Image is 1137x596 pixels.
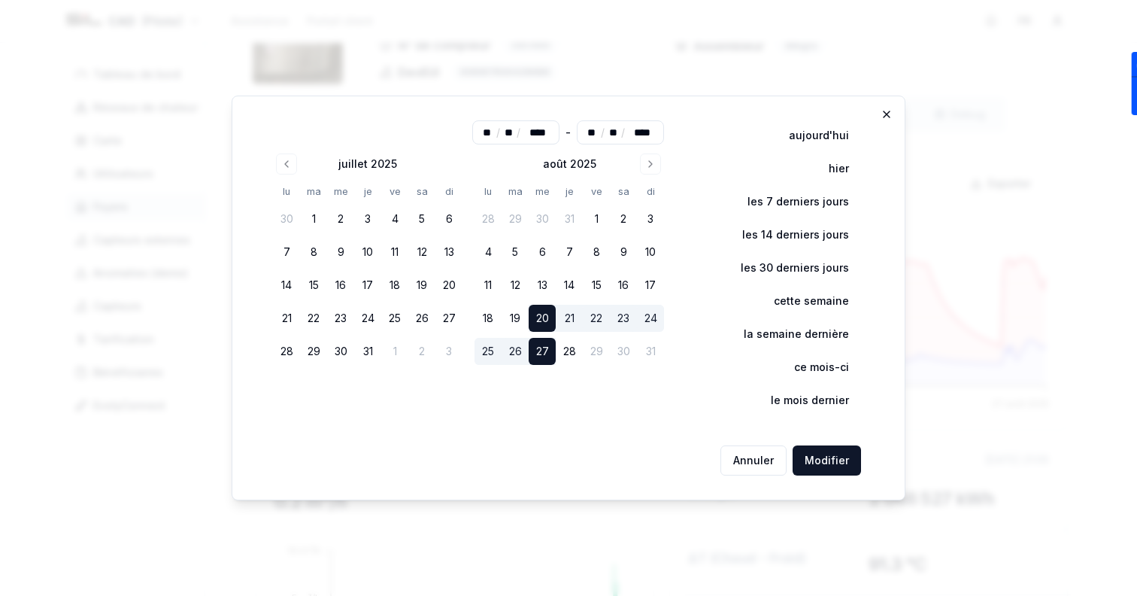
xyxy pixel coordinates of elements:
th: mardi [300,184,327,199]
th: samedi [610,184,637,199]
button: 15 [583,272,610,299]
button: 9 [610,239,637,266]
button: 8 [583,239,610,266]
button: hier [797,154,861,184]
button: 30 [529,205,556,233]
button: le mois dernier [739,385,861,415]
button: aujourd'hui [757,120,861,151]
button: 21 [556,305,583,332]
button: 14 [273,272,300,299]
button: 17 [354,272,381,299]
button: 23 [610,305,637,332]
button: 15 [300,272,327,299]
button: Go to previous month [276,154,297,175]
button: 16 [610,272,637,299]
button: 3 [435,338,462,365]
button: 23 [327,305,354,332]
button: 19 [502,305,529,332]
button: 1 [381,338,408,365]
button: 28 [273,338,300,365]
button: 30 [273,205,300,233]
button: 7 [556,239,583,266]
button: 17 [637,272,664,299]
th: lundi [273,184,300,199]
th: jeudi [354,184,381,199]
th: jeudi [556,184,583,199]
button: 16 [327,272,354,299]
button: 6 [435,205,462,233]
button: 18 [475,305,502,332]
button: 21 [273,305,300,332]
button: 2 [610,205,637,233]
th: dimanche [435,184,462,199]
button: 6 [529,239,556,266]
button: 2 [327,205,354,233]
button: 2 [408,338,435,365]
button: 26 [408,305,435,332]
button: 25 [475,338,502,365]
button: 14 [556,272,583,299]
button: 4 [475,239,502,266]
button: 26 [502,338,529,365]
button: 13 [529,272,556,299]
button: Go to next month [640,154,661,175]
button: 20 [435,272,462,299]
button: 3 [354,205,381,233]
button: les 14 derniers jours [711,220,861,250]
button: 9 [327,239,354,266]
button: 10 [637,239,664,266]
button: ce mois-ci [763,352,861,382]
th: vendredi [381,184,408,199]
th: mardi [502,184,529,199]
div: juillet 2025 [338,157,397,172]
th: dimanche [637,184,664,199]
th: vendredi [583,184,610,199]
button: 28 [475,205,502,233]
button: 22 [583,305,610,332]
button: 29 [300,338,327,365]
button: 27 [435,305,462,332]
th: mercredi [327,184,354,199]
button: 30 [327,338,354,365]
button: 18 [381,272,408,299]
span: / [496,125,500,140]
button: 11 [475,272,502,299]
th: mercredi [529,184,556,199]
button: 24 [637,305,664,332]
div: - [565,120,571,144]
button: 4 [381,205,408,233]
button: 10 [354,239,381,266]
button: 20 [529,305,556,332]
button: 1 [583,205,610,233]
button: 29 [502,205,529,233]
button: 13 [435,239,462,266]
th: samedi [408,184,435,199]
span: / [621,125,625,140]
th: lundi [475,184,502,199]
button: les 7 derniers jours [716,187,861,217]
button: Annuler [720,445,787,476]
button: 25 [381,305,408,332]
button: 24 [354,305,381,332]
div: août 2025 [543,157,596,172]
button: 27 [529,338,556,365]
button: 22 [300,305,327,332]
button: cette semaine [742,286,861,316]
button: 11 [381,239,408,266]
span: / [517,125,520,140]
button: la semaine dernière [712,319,861,349]
button: Modifier [793,445,861,476]
button: 5 [408,205,435,233]
button: 1 [300,205,327,233]
button: 31 [556,205,583,233]
button: 19 [408,272,435,299]
button: 12 [502,272,529,299]
button: 3 [637,205,664,233]
button: les 30 derniers jours [709,253,861,283]
button: 12 [408,239,435,266]
button: 28 [556,338,583,365]
span: / [601,125,605,140]
button: 8 [300,239,327,266]
button: 31 [354,338,381,365]
button: 5 [502,239,529,266]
